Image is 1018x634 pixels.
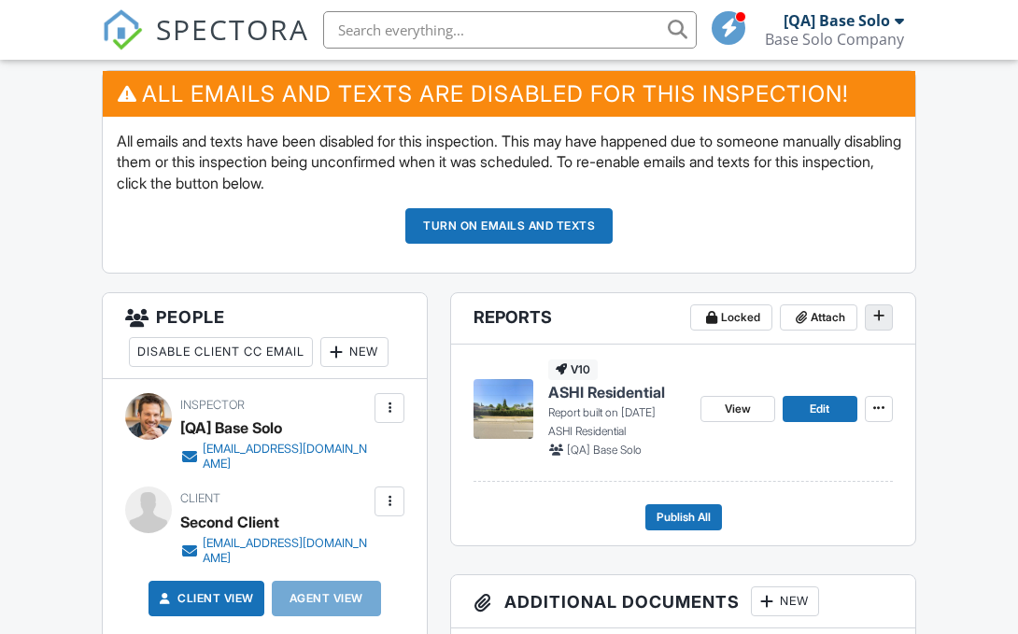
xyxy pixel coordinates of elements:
a: [EMAIL_ADDRESS][DOMAIN_NAME] [180,536,370,566]
div: [EMAIL_ADDRESS][DOMAIN_NAME] [203,442,370,472]
span: Client [180,491,220,505]
h3: All emails and texts are disabled for this inspection! [103,71,915,117]
div: Second Client [180,508,279,536]
input: Search everything... [323,11,697,49]
div: [QA] Base Solo [180,414,282,442]
span: Inspector [180,398,245,412]
button: Turn on emails and texts [405,208,613,244]
div: New [320,337,389,367]
div: Base Solo Company [765,30,904,49]
div: Disable Client CC Email [129,337,313,367]
p: All emails and texts have been disabled for this inspection. This may have happened due to someon... [117,131,901,193]
a: [EMAIL_ADDRESS][DOMAIN_NAME] [180,442,370,472]
div: New [751,586,819,616]
h3: People [103,293,427,379]
div: [EMAIL_ADDRESS][DOMAIN_NAME] [203,536,370,566]
a: Client View [155,589,254,608]
span: SPECTORA [156,9,309,49]
h3: Additional Documents [451,575,915,628]
img: The Best Home Inspection Software - Spectora [102,9,143,50]
div: [QA] Base Solo [784,11,890,30]
a: SPECTORA [102,25,309,64]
